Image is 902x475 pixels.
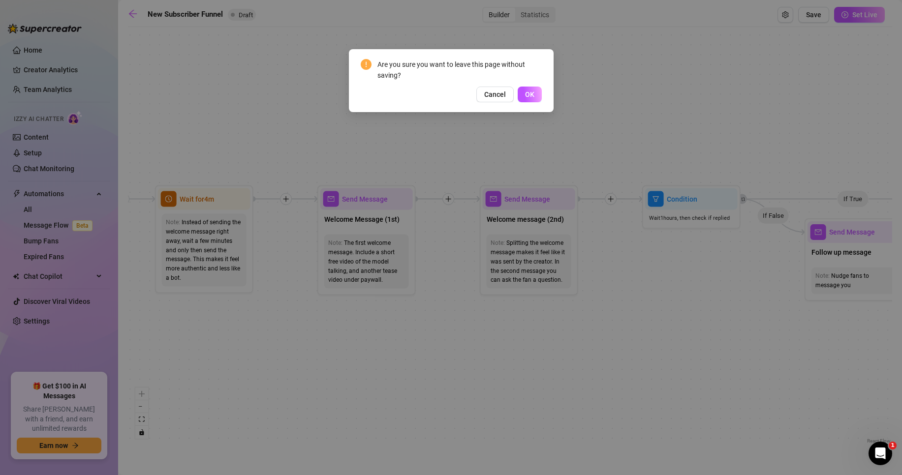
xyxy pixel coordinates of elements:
button: OK [518,87,542,102]
span: exclamation-circle [361,59,372,70]
span: 1 [889,442,897,449]
span: OK [525,90,534,98]
iframe: Intercom live chat [869,442,892,465]
div: Are you sure you want to leave this page without saving? [377,59,542,81]
button: Cancel [476,87,514,102]
span: Cancel [484,90,506,98]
